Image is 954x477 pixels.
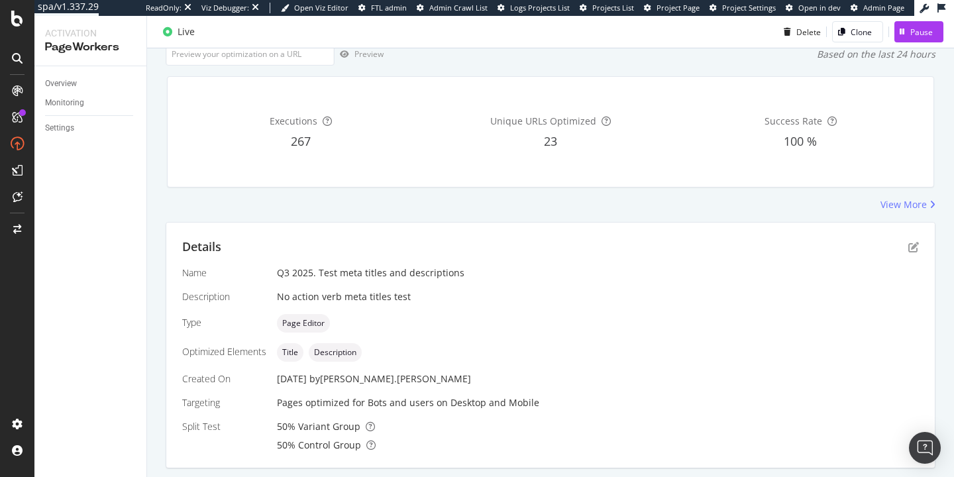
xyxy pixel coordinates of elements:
[182,396,266,409] div: Targeting
[490,115,596,127] span: Unique URLs Optimized
[291,133,311,149] span: 267
[277,396,919,409] div: Pages optimized for on
[45,77,77,91] div: Overview
[294,3,348,13] span: Open Viz Editor
[182,316,266,329] div: Type
[832,21,883,42] button: Clone
[182,345,266,358] div: Optimized Elements
[644,3,700,13] a: Project Page
[277,439,919,452] div: 50 % Control Group
[45,121,137,135] a: Settings
[580,3,634,13] a: Projects List
[182,238,221,256] div: Details
[270,115,317,127] span: Executions
[277,420,919,433] div: 50 % Variant Group
[908,242,919,252] div: pen-to-square
[45,77,137,91] a: Overview
[429,3,488,13] span: Admin Crawl List
[786,3,841,13] a: Open in dev
[817,48,935,61] div: Based on the last 24 hours
[277,290,919,303] div: No action verb meta titles test
[45,40,136,55] div: PageWorkers
[510,3,570,13] span: Logs Projects List
[354,48,384,60] div: Preview
[544,133,557,149] span: 23
[281,3,348,13] a: Open Viz Editor
[450,396,539,409] div: Desktop and Mobile
[45,121,74,135] div: Settings
[796,26,821,37] div: Delete
[371,3,407,13] span: FTL admin
[309,372,471,386] div: by [PERSON_NAME].[PERSON_NAME]
[282,319,325,327] span: Page Editor
[863,3,904,13] span: Admin Page
[657,3,700,13] span: Project Page
[182,372,266,386] div: Created On
[309,343,362,362] div: neutral label
[710,3,776,13] a: Project Settings
[784,133,817,149] span: 100 %
[178,25,195,38] div: Live
[182,266,266,280] div: Name
[282,348,298,356] span: Title
[798,3,841,13] span: Open in dev
[368,396,434,409] div: Bots and users
[722,3,776,13] span: Project Settings
[851,26,872,37] div: Clone
[277,266,919,280] div: Q3 2025. Test meta titles and descriptions
[182,420,266,433] div: Split Test
[894,21,943,42] button: Pause
[277,372,919,386] div: [DATE]
[417,3,488,13] a: Admin Crawl List
[45,26,136,40] div: Activation
[182,290,266,303] div: Description
[358,3,407,13] a: FTL admin
[45,96,137,110] a: Monitoring
[851,3,904,13] a: Admin Page
[146,3,182,13] div: ReadOnly:
[201,3,249,13] div: Viz Debugger:
[277,314,330,333] div: neutral label
[335,44,384,65] button: Preview
[910,26,933,37] div: Pause
[498,3,570,13] a: Logs Projects List
[45,96,84,110] div: Monitoring
[778,21,821,42] button: Delete
[880,198,935,211] a: View More
[592,3,634,13] span: Projects List
[277,343,303,362] div: neutral label
[909,432,941,464] div: Open Intercom Messenger
[880,198,927,211] div: View More
[314,348,356,356] span: Description
[166,42,335,66] input: Preview your optimization on a URL
[765,115,822,127] span: Success Rate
